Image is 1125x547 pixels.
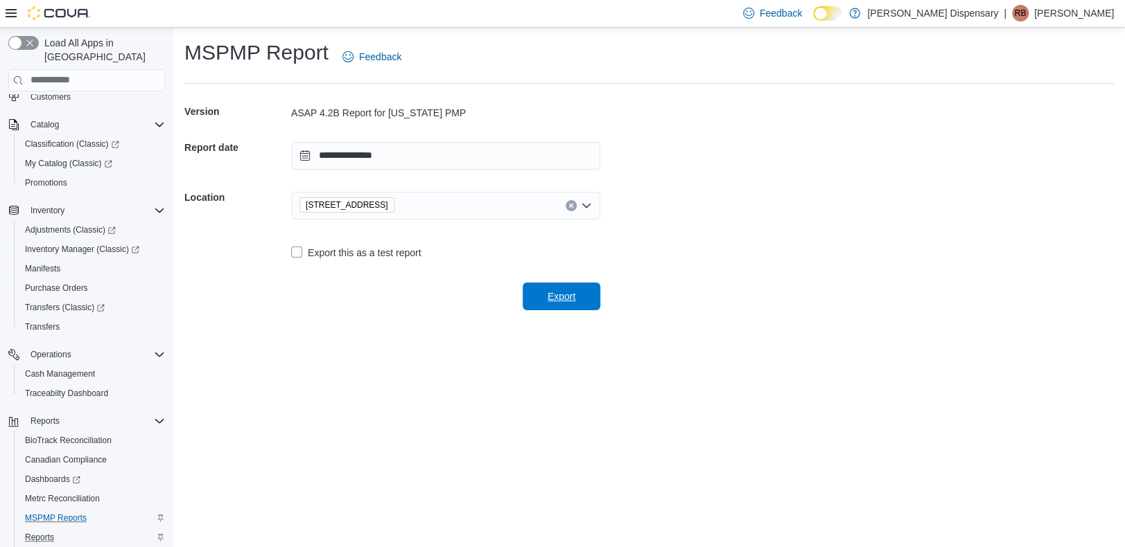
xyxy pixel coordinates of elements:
button: Operations [25,346,77,363]
a: Cash Management [19,366,101,382]
button: Promotions [14,173,171,192]
span: Adjustments (Classic) [25,224,116,235]
a: Feedback [337,43,407,71]
span: Inventory [25,202,165,219]
span: Inventory [30,205,64,216]
a: Traceabilty Dashboard [19,385,114,402]
span: Dashboards [25,474,80,485]
button: BioTrack Reconciliation [14,431,171,450]
span: Cash Management [25,368,95,379]
p: [PERSON_NAME] Dispensary [867,5,998,21]
button: Transfers [14,317,171,337]
a: Promotions [19,174,73,191]
span: Reports [25,413,165,429]
span: Feedback [359,50,401,64]
p: | [1004,5,1006,21]
a: My Catalog (Classic) [14,154,171,173]
p: [PERSON_NAME] [1034,5,1114,21]
button: Operations [3,345,171,364]
button: Purchase Orders [14,278,171,298]
span: Classification (Classic) [25,138,119,150]
button: Canadian Compliance [14,450,171,469]
span: Customers [25,88,165,105]
button: Reports [25,413,65,429]
h5: Version [184,98,288,125]
input: Accessible screen reader label [400,197,401,214]
a: Reports [19,529,60,546]
span: RB [1015,5,1027,21]
span: Purchase Orders [19,280,165,296]
label: Export this as a test report [291,244,421,261]
a: Transfers (Classic) [14,298,171,317]
span: Cash Management [19,366,165,382]
span: Promotions [19,174,165,191]
span: Adjustments (Classic) [19,222,165,238]
button: Reports [3,411,171,431]
input: Dark Mode [813,6,842,21]
span: Manifests [19,260,165,277]
button: Inventory [3,201,171,220]
h5: Location [184,183,288,211]
span: Reports [19,529,165,546]
span: Purchase Orders [25,283,88,294]
a: BioTrack Reconciliation [19,432,117,449]
button: Traceabilty Dashboard [14,384,171,403]
button: Reports [14,528,171,547]
a: Inventory Manager (Classic) [14,240,171,259]
button: Open list of options [581,200,592,211]
a: Metrc Reconciliation [19,490,105,507]
span: Transfers (Classic) [19,299,165,316]
a: Classification (Classic) [14,134,171,154]
span: Classification (Classic) [19,136,165,152]
span: Load All Apps in [GEOGRAPHIC_DATA] [39,36,165,64]
span: 106 Ridgemont Villa [299,197,394,213]
a: Adjustments (Classic) [14,220,171,240]
span: Catalog [30,119,59,130]
a: Dashboards [19,471,86,487]
a: Inventory Manager (Classic) [19,241,145,258]
button: Inventory [25,202,70,219]
span: Promotions [25,177,67,188]
div: Regina Billingsley [1012,5,1029,21]
a: Adjustments (Classic) [19,222,121,238]
button: Catalog [3,115,171,134]
img: Cova [28,6,90,20]
span: Metrc Reconciliation [19,490,165,507]
span: Reports [25,532,54,543]
span: Catalog [25,116,165,133]
button: Catalog [25,116,64,133]
div: ASAP 4.2B Report for [US_STATE] PMP [291,106,600,120]
a: My Catalog (Classic) [19,155,118,172]
h1: MSPMP Report [184,39,329,66]
span: Transfers (Classic) [25,302,105,313]
span: Traceabilty Dashboard [19,385,165,402]
a: Transfers (Classic) [19,299,110,316]
a: Dashboards [14,469,171,489]
button: Clear input [566,200,577,211]
button: MSPMP Reports [14,508,171,528]
a: Canadian Compliance [19,451,112,468]
span: Canadian Compliance [19,451,165,468]
span: Manifests [25,263,60,274]
span: Inventory Manager (Classic) [25,244,139,255]
button: Metrc Reconciliation [14,489,171,508]
span: Operations [25,346,165,363]
a: Manifests [19,260,66,277]
span: [STREET_ADDRESS] [306,198,388,212]
span: Feedback [760,6,802,20]
span: Canadian Compliance [25,454,107,465]
span: Traceabilty Dashboard [25,388,108,399]
span: Export [548,289,575,303]
a: Classification (Classic) [19,136,125,152]
span: Inventory Manager (Classic) [19,241,165,258]
button: Manifests [14,259,171,278]
span: Transfers [25,321,60,332]
span: My Catalog (Classic) [25,158,112,169]
a: MSPMP Reports [19,510,92,526]
a: Purchase Orders [19,280,94,296]
button: Export [523,283,600,310]
span: Metrc Reconciliation [25,493,100,504]
h5: Report date [184,134,288,161]
span: BioTrack Reconciliation [25,435,112,446]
